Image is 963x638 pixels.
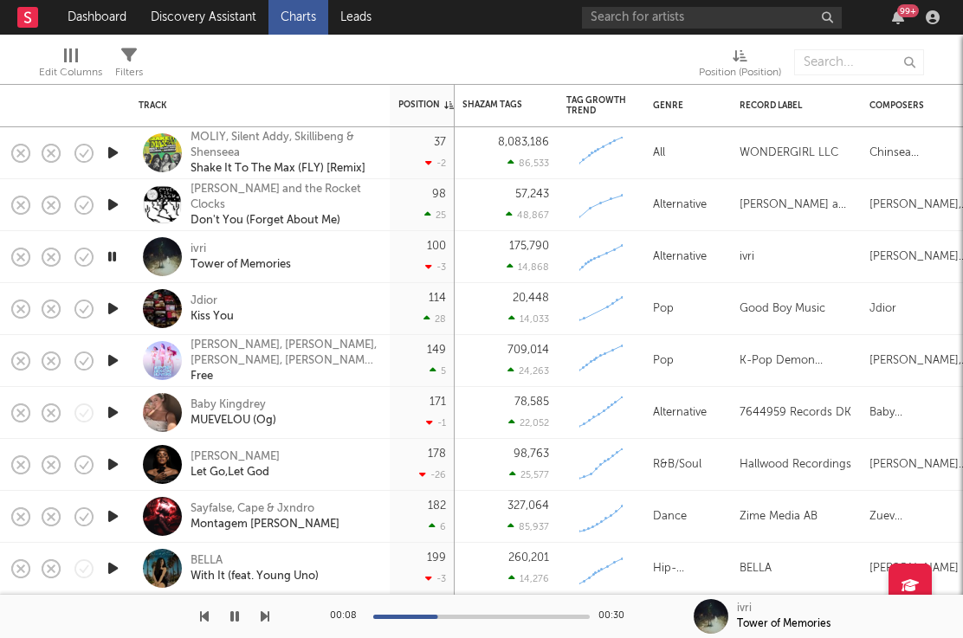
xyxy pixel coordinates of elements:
[507,261,549,273] div: 14,868
[429,521,446,532] div: 6
[462,100,523,110] div: Shazam Tags
[892,10,904,24] button: 99+
[740,558,772,579] div: BELLA
[508,417,549,429] div: 22,052
[191,130,377,177] a: MOLIY, Silent Addy, Skillibeng & ShenseeaShake It To The Max (FLY) [Remix]
[427,345,446,356] div: 149
[507,345,549,356] div: 709,014
[582,7,842,29] input: Search for artists
[740,195,852,216] div: [PERSON_NAME] and the Rocket Clocks
[191,161,377,177] div: Shake It To The Max (FLY) [Remix]
[432,189,446,200] div: 98
[653,299,674,319] div: Pop
[191,242,291,273] a: ivriTower of Memories
[869,299,896,319] div: Jdior
[39,41,102,91] div: Edit Columns
[191,517,339,532] div: Montagem [PERSON_NAME]
[430,365,446,377] div: 5
[191,369,377,384] div: Free
[740,247,754,267] div: ivri
[115,41,143,91] div: Filters
[139,100,372,111] div: Track
[191,553,319,584] a: BELLAWith It (feat. Young Uno)
[653,454,701,475] div: R&B/Soul
[427,552,446,564] div: 199
[191,449,280,480] a: [PERSON_NAME]Let Go,Let God
[425,261,446,273] div: -3
[513,293,549,304] div: 20,448
[737,616,831,632] div: Tower of Memories
[419,469,446,480] div: -26
[509,469,549,480] div: 25,577
[191,130,377,161] div: MOLIY, Silent Addy, Skillibeng & Shenseea
[426,417,446,429] div: -1
[425,158,446,169] div: -2
[506,209,549,221] div: 48,867
[515,189,549,200] div: 57,243
[740,454,851,475] div: Hallwood Recordings
[653,558,722,579] div: Hip-Hop/Rap
[514,396,549,408] div: 78,585
[191,338,377,369] div: [PERSON_NAME], [PERSON_NAME], [PERSON_NAME], [PERSON_NAME] & KPop Demon Hunters Cast
[191,242,291,257] div: ivri
[740,143,838,164] div: WONDERGIRL LLC
[869,558,959,579] div: [PERSON_NAME]
[191,397,276,413] div: Baby Kingdrey
[429,293,446,304] div: 114
[598,606,633,627] div: 00:30
[507,500,549,512] div: 327,064
[653,100,714,111] div: Genre
[740,403,851,423] div: 7644959 Records DK
[330,606,365,627] div: 00:08
[699,41,781,91] div: Position (Position)
[653,403,707,423] div: Alternative
[428,500,446,512] div: 182
[191,397,276,429] a: Baby KingdreyMUEVELOU (Og)
[430,396,446,408] div: 171
[653,351,674,371] div: Pop
[191,182,377,213] div: [PERSON_NAME] and the Rocket Clocks
[740,351,852,371] div: K-Pop Demon Hunters
[740,506,818,527] div: Zime Media AB
[434,137,446,148] div: 37
[191,553,319,569] div: BELLA
[424,209,446,221] div: 25
[191,257,291,273] div: Tower of Memories
[509,241,549,252] div: 175,790
[897,4,919,17] div: 99 +
[191,501,339,532] a: Sayfalse, Cape & JxndroMontagem [PERSON_NAME]
[191,293,234,325] a: JdiorKiss You
[508,313,549,325] div: 14,033
[508,552,549,564] div: 260,201
[737,601,752,616] div: ivri
[508,573,549,584] div: 14,276
[191,309,234,325] div: Kiss You
[514,448,549,460] div: 98,763
[191,465,280,480] div: Let Go,Let God
[740,100,843,111] div: Record Label
[39,62,102,83] div: Edit Columns
[794,49,924,75] input: Search...
[427,241,446,252] div: 100
[653,247,707,267] div: Alternative
[507,158,549,169] div: 86,533
[423,313,446,325] div: 28
[191,449,280,465] div: [PERSON_NAME]
[498,137,549,148] div: 8,083,186
[699,62,781,83] div: Position (Position)
[507,521,549,532] div: 85,937
[740,299,825,319] div: Good Boy Music
[566,95,627,116] div: Tag Growth Trend
[191,413,276,429] div: MUEVELOU (Og)
[191,293,234,309] div: Jdior
[398,100,454,110] div: Position
[191,182,377,229] a: [PERSON_NAME] and the Rocket ClocksDon't You (Forget About Me)
[425,573,446,584] div: -3
[653,143,665,164] div: All
[428,448,446,460] div: 178
[653,195,707,216] div: Alternative
[191,569,319,584] div: With It (feat. Young Uno)
[653,506,687,527] div: Dance
[191,501,339,517] div: Sayfalse, Cape & Jxndro
[115,62,143,83] div: Filters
